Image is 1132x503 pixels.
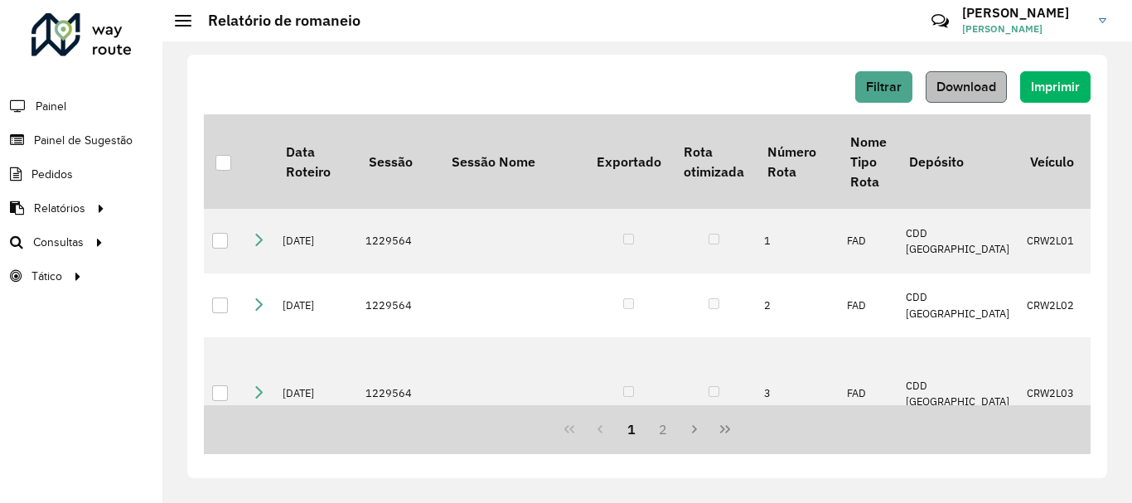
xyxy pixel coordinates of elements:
td: 1229564 [357,273,440,338]
span: Download [936,80,996,94]
h2: Relatório de romaneio [191,12,360,30]
th: Sessão [357,114,440,209]
th: Nome Tipo Rota [839,114,897,209]
button: Imprimir [1020,71,1091,103]
td: FAD [839,209,897,273]
span: Relatórios [34,200,85,217]
span: [PERSON_NAME] [962,22,1086,36]
button: Download [926,71,1007,103]
td: 1229564 [357,209,440,273]
td: CDD [GEOGRAPHIC_DATA] [897,337,1018,449]
td: 3 [756,337,839,449]
span: Consultas [33,234,84,251]
th: Número Rota [756,114,839,209]
td: [DATE] [274,273,357,338]
th: Depósito [897,114,1018,209]
span: Painel de Sugestão [34,132,133,149]
button: Filtrar [855,71,912,103]
span: Painel [36,98,66,115]
th: Veículo [1018,114,1085,209]
td: CRW2L02 [1018,273,1085,338]
th: Exportado [585,114,672,209]
td: CRW2L01 [1018,209,1085,273]
td: [DATE] [274,337,357,449]
td: FAD [839,273,897,338]
td: 1 [756,209,839,273]
th: Data Roteiro [274,114,357,209]
span: Pedidos [31,166,73,183]
th: Rota otimizada [672,114,755,209]
td: FAD [839,337,897,449]
button: Last Page [709,414,741,445]
h3: [PERSON_NAME] [962,5,1086,21]
td: 2 [756,273,839,338]
span: Imprimir [1031,80,1080,94]
button: 2 [647,414,679,445]
td: 1229564 [357,337,440,449]
span: Filtrar [866,80,902,94]
td: CRW2L03 [1018,337,1085,449]
a: Contato Rápido [922,3,958,39]
td: CDD [GEOGRAPHIC_DATA] [897,209,1018,273]
td: CDD [GEOGRAPHIC_DATA] [897,273,1018,338]
td: [DATE] [274,209,357,273]
th: Sessão Nome [440,114,585,209]
button: Next Page [679,414,710,445]
button: 1 [616,414,647,445]
span: Tático [31,268,62,285]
